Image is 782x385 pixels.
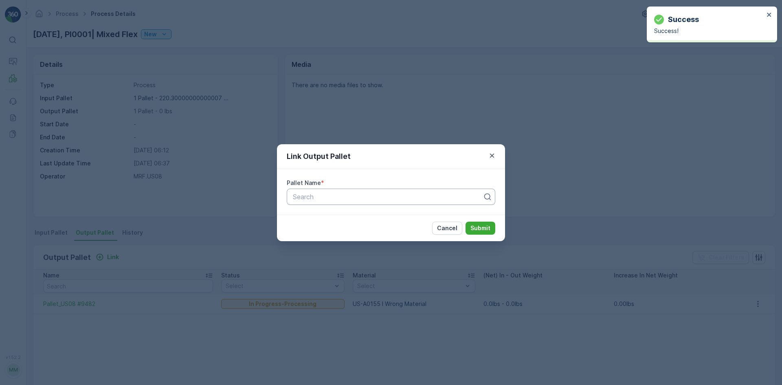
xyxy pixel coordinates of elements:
button: close [767,11,772,19]
p: Submit [470,224,490,232]
p: Link Output Pallet [287,151,351,162]
label: Pallet Name [287,179,321,186]
p: Cancel [437,224,457,232]
p: Success! [654,27,764,35]
button: Cancel [432,222,462,235]
p: Search [293,192,483,202]
button: Submit [466,222,495,235]
p: Success [668,14,699,25]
